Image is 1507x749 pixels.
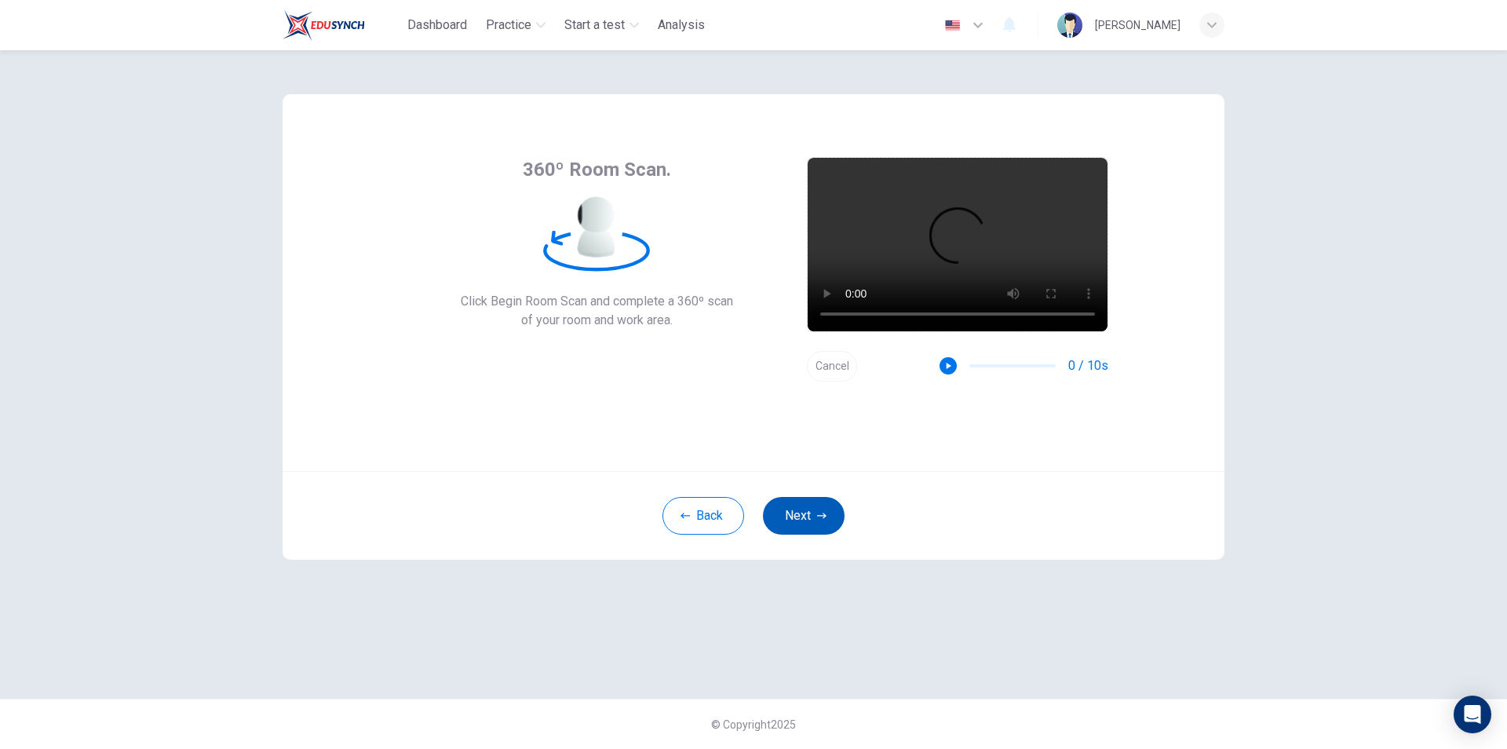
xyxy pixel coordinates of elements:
[1057,13,1082,38] img: Profile picture
[943,20,962,31] img: en
[523,157,671,182] span: 360º Room Scan.
[461,311,733,330] span: of your room and work area.
[1068,356,1108,375] span: 0 / 10s
[283,9,401,41] a: Train Test logo
[407,16,467,35] span: Dashboard
[564,16,625,35] span: Start a test
[480,11,552,39] button: Practice
[486,16,531,35] span: Practice
[558,11,645,39] button: Start a test
[807,351,857,382] button: Cancel
[401,11,473,39] button: Dashboard
[711,718,796,731] span: © Copyright 2025
[1095,16,1180,35] div: [PERSON_NAME]
[763,497,845,535] button: Next
[651,11,711,39] button: Analysis
[461,292,733,311] span: Click Begin Room Scan and complete a 360º scan
[662,497,744,535] button: Back
[283,9,365,41] img: Train Test logo
[658,16,705,35] span: Analysis
[1454,696,1491,733] div: Open Intercom Messenger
